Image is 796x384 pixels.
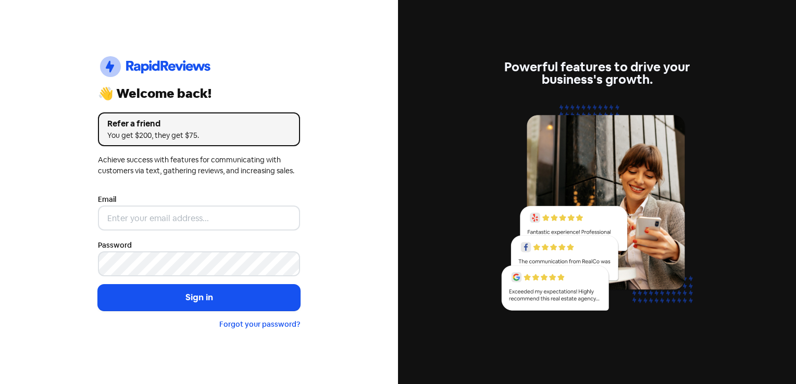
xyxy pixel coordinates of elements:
[496,61,698,86] div: Powerful features to drive your business's growth.
[219,319,300,329] a: Forgot your password?
[107,130,291,141] div: You get $200, they get $75.
[496,98,698,323] img: reviews
[98,206,300,231] input: Enter your email address...
[98,194,116,205] label: Email
[107,118,291,130] div: Refer a friend
[98,155,300,176] div: Achieve success with features for communicating with customers via text, gathering reviews, and i...
[98,240,132,251] label: Password
[98,87,300,100] div: 👋 Welcome back!
[98,285,300,311] button: Sign in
